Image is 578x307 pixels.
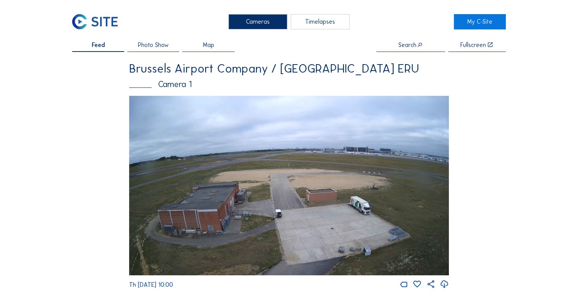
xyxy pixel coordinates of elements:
[129,96,449,276] img: Image
[460,42,486,48] div: Fullscreen
[454,14,506,29] a: My C-Site
[129,281,173,288] span: Th [DATE] 10:00
[138,42,169,48] span: Photo Show
[203,42,214,48] span: Map
[129,80,449,89] div: Camera 1
[228,14,287,29] div: Cameras
[72,14,118,29] img: C-SITE Logo
[291,14,350,29] div: Timelapses
[92,42,105,48] span: Feed
[129,63,449,74] div: Brussels Airport Company / [GEOGRAPHIC_DATA] ERU
[72,14,124,29] a: C-SITE Logo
